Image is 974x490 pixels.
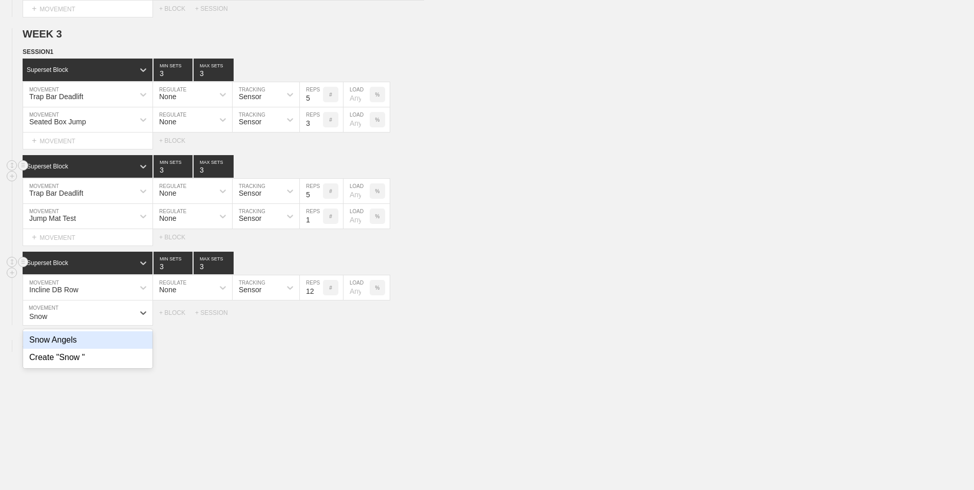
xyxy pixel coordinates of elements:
[375,117,380,123] p: %
[159,286,176,294] div: None
[329,117,332,123] p: #
[343,82,370,107] input: Any
[159,5,195,12] div: + BLOCK
[195,5,236,12] div: + SESSION
[923,441,974,490] iframe: Chat Widget
[29,118,86,126] div: Seated Box Jump
[239,118,261,126] div: Sensor
[27,66,68,73] div: Superset Block
[23,340,71,352] div: WEEK 4
[23,133,153,149] div: MOVEMENT
[32,4,36,13] span: +
[343,179,370,203] input: Any
[27,163,68,170] div: Superset Block
[195,309,236,316] div: + SESSION
[375,285,380,291] p: %
[343,107,370,132] input: Any
[159,118,176,126] div: None
[23,28,62,40] span: WEEK 3
[23,48,53,55] span: SESSION 1
[159,309,195,316] div: + BLOCK
[329,214,332,219] p: #
[159,189,176,197] div: None
[194,59,234,81] input: None
[343,204,370,229] input: Any
[194,252,234,274] input: None
[29,92,83,101] div: Trap Bar Deadlift
[32,136,36,145] span: +
[159,137,195,144] div: + BLOCK
[329,189,332,194] p: #
[239,92,261,101] div: Sensor
[23,342,27,351] span: +
[159,214,176,222] div: None
[375,189,380,194] p: %
[159,234,195,241] div: + BLOCK
[375,92,380,98] p: %
[23,331,152,349] div: Snow Angels
[239,214,261,222] div: Sensor
[343,275,370,300] input: Any
[23,349,152,366] div: Create "Snow "
[239,286,261,294] div: Sensor
[29,189,83,197] div: Trap Bar Deadlift
[329,92,332,98] p: #
[159,92,176,101] div: None
[29,286,79,294] div: Incline DB Row
[375,214,380,219] p: %
[27,259,68,267] div: Superset Block
[239,189,261,197] div: Sensor
[194,155,234,178] input: None
[23,229,153,246] div: MOVEMENT
[29,214,76,222] div: Jump Mat Test
[32,233,36,241] span: +
[23,1,153,17] div: MOVEMENT
[329,285,332,291] p: #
